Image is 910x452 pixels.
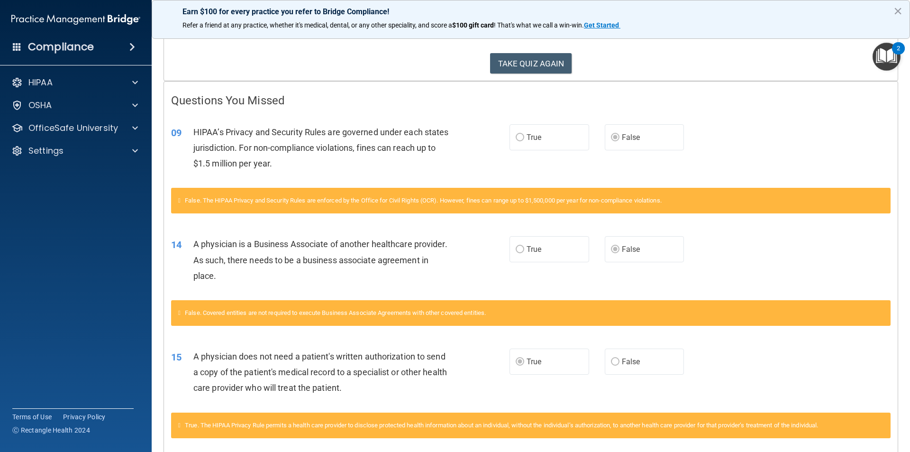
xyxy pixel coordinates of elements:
a: Privacy Policy [63,412,106,422]
a: OfficeSafe University [11,122,138,134]
h4: Questions You Missed [171,94,891,107]
input: False [611,134,619,141]
span: 15 [171,351,182,363]
a: OSHA [11,100,138,111]
strong: Get Started [584,21,619,29]
span: False [622,245,640,254]
span: ! That's what we call a win-win. [494,21,584,29]
button: TAKE QUIZ AGAIN [490,53,572,74]
input: True [516,134,524,141]
span: Ⓒ Rectangle Health 2024 [12,425,90,435]
a: Settings [11,145,138,157]
span: False [622,133,640,142]
span: False. Covered entities are not required to execute Business Associate Agreements with other cove... [185,309,486,316]
p: HIPAA [28,77,53,88]
span: True [527,357,541,366]
p: Settings [28,145,64,157]
span: True. The HIPAA Privacy Rule permits a health care provider to disclose protected health informat... [185,422,818,429]
span: False. The HIPAA Privacy and Security Rules are enforced by the Office for Civil Rights (OCR). Ho... [185,197,662,204]
span: HIPAA’s Privacy and Security Rules are governed under each states jurisdiction. For non-complianc... [193,127,449,168]
a: Terms of Use [12,412,52,422]
button: Close [893,3,902,18]
input: False [611,246,619,253]
span: True [527,245,541,254]
div: 2 [897,48,900,61]
span: 09 [171,127,182,138]
span: A physician does not need a patient's written authorization to send a copy of the patient's medic... [193,351,447,393]
span: A physician is a Business Associate of another healthcare provider. As such, there needs to be a ... [193,239,447,280]
span: False [622,357,640,366]
input: True [516,246,524,253]
a: Get Started [584,21,620,29]
p: OSHA [28,100,52,111]
strong: $100 gift card [452,21,494,29]
span: Refer a friend at any practice, whether it's medical, dental, or any other speciality, and score a [182,21,452,29]
a: HIPAA [11,77,138,88]
img: PMB logo [11,10,140,29]
p: Earn $100 for every practice you refer to Bridge Compliance! [182,7,879,16]
p: OfficeSafe University [28,122,118,134]
span: 14 [171,239,182,250]
input: False [611,359,619,366]
span: True [527,133,541,142]
input: True [516,359,524,366]
button: Open Resource Center, 2 new notifications [873,43,901,71]
h4: Compliance [28,40,94,54]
